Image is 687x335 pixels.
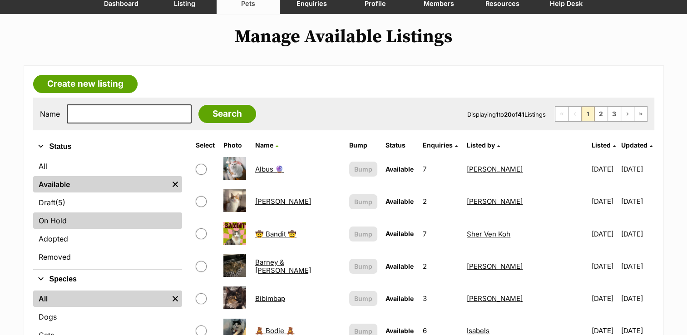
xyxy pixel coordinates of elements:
button: Bump [349,291,377,306]
strong: 1 [496,111,499,118]
span: Previous page [568,107,581,121]
a: Create new listing [33,75,138,93]
span: Available [386,295,414,302]
span: First page [555,107,568,121]
td: [DATE] [621,218,653,250]
input: Search [198,105,256,123]
a: Available [33,176,168,192]
span: Bump [354,229,372,239]
a: Sher Ven Koh [467,230,510,238]
td: [DATE] [588,218,620,250]
a: Name [255,141,278,149]
td: [DATE] [621,283,653,314]
button: Status [33,141,182,153]
a: [PERSON_NAME] [467,197,523,206]
a: Page 3 [608,107,621,121]
td: 2 [419,251,462,282]
div: Status [33,156,182,269]
a: Removed [33,249,182,265]
td: [DATE] [588,153,620,185]
a: Updated [621,141,652,149]
span: Displaying to of Listings [467,111,546,118]
span: Available [386,230,414,237]
button: Bump [349,259,377,274]
span: Available [386,197,414,205]
a: On Hold [33,212,182,229]
a: Dogs [33,309,182,325]
span: Page 1 [582,107,594,121]
span: Available [386,327,414,335]
button: Species [33,273,182,285]
a: Listed by [467,141,500,149]
td: [DATE] [621,186,653,217]
a: Page 2 [595,107,608,121]
a: Last page [634,107,647,121]
td: [DATE] [588,283,620,314]
td: [DATE] [621,153,653,185]
button: Bump [349,162,377,177]
th: Status [382,138,418,153]
a: All [33,158,182,174]
a: Isabels [467,326,489,335]
span: Bump [354,197,372,207]
span: Available [386,165,414,173]
td: [DATE] [588,251,620,282]
a: All [33,291,168,307]
span: Listed [592,141,611,149]
td: 2 [419,186,462,217]
span: (5) [55,197,65,208]
button: Bump [349,194,377,209]
a: Remove filter [168,176,182,192]
a: Remove filter [168,291,182,307]
a: 🤠 Bandit 🤠 [255,230,297,238]
th: Bump [346,138,381,153]
a: [PERSON_NAME] [255,197,311,206]
strong: 20 [504,111,512,118]
a: Enquiries [423,141,458,149]
a: Adopted [33,231,182,247]
a: Bibimbap [255,294,285,303]
span: Bump [354,261,372,271]
a: [PERSON_NAME] [467,294,523,303]
button: Bump [349,227,377,241]
td: [DATE] [588,186,620,217]
span: Updated [621,141,647,149]
th: Photo [220,138,251,153]
a: Barney & [PERSON_NAME] [255,258,311,274]
a: 🧸 Bodie 🧸 [255,326,295,335]
span: Available [386,262,414,270]
td: [DATE] [621,251,653,282]
a: Next page [621,107,634,121]
a: [PERSON_NAME] [467,262,523,271]
a: Albus 🔮 [255,165,284,173]
span: Bump [354,164,372,174]
a: [PERSON_NAME] [467,165,523,173]
strong: 41 [518,111,524,118]
a: Draft [33,194,182,211]
a: Listed [592,141,616,149]
span: Listed by [467,141,495,149]
span: translation missing: en.admin.listings.index.attributes.enquiries [423,141,453,149]
td: 7 [419,153,462,185]
label: Name [40,110,60,118]
td: 7 [419,218,462,250]
span: Bump [354,294,372,303]
nav: Pagination [555,106,647,122]
th: Select [192,138,219,153]
span: Name [255,141,273,149]
td: 3 [419,283,462,314]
